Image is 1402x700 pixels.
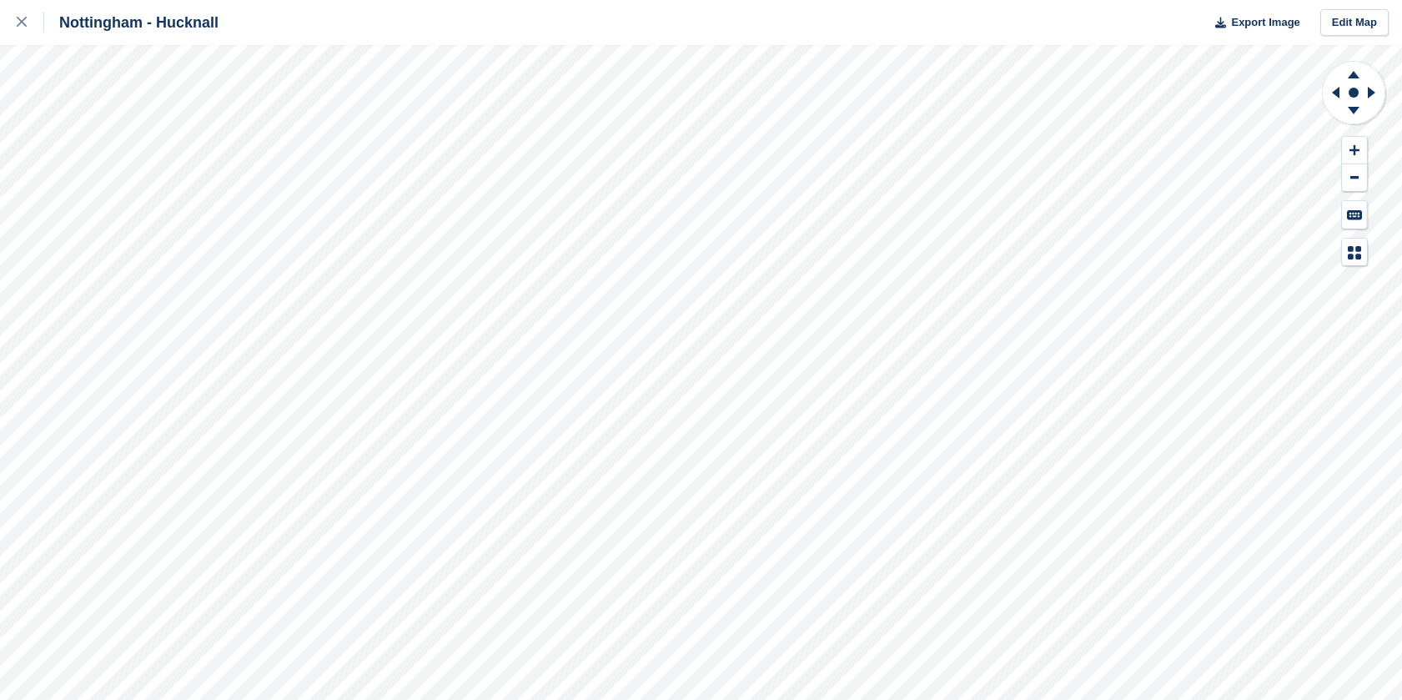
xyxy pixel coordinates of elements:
div: Nottingham - Hucknall [44,13,219,33]
button: Map Legend [1342,239,1367,266]
button: Export Image [1205,9,1300,37]
span: Export Image [1231,14,1299,31]
button: Zoom Out [1342,164,1367,192]
button: Keyboard Shortcuts [1342,201,1367,229]
a: Edit Map [1320,9,1389,37]
button: Zoom In [1342,137,1367,164]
